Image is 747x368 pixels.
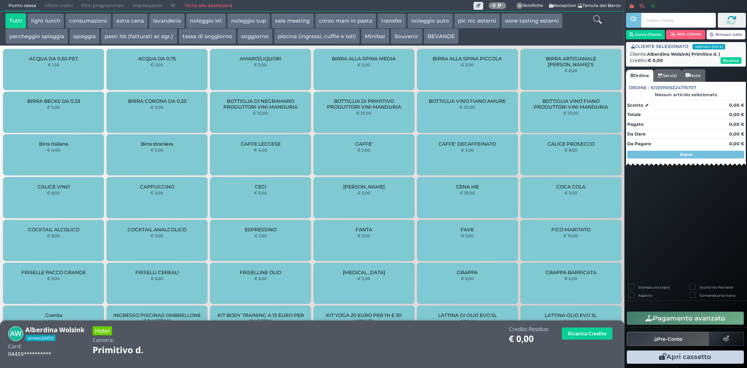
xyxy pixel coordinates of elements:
span: FAVE [461,227,474,232]
strong: Segue [680,152,692,157]
span: Birra straniera [141,141,173,147]
button: Tutti [5,13,26,29]
h1: Primitivo d. [93,345,165,355]
small: € 8,00 [565,148,577,152]
label: Stampa una copia [638,285,670,290]
button: pasti hb (fatturati az agr.) [101,28,177,44]
span: BIRRA ALLA SPINA PICCOLA [433,56,502,62]
img: Alberdina Wolsink [8,326,23,342]
button: lavanderia [149,13,185,29]
small: € 5,00 [151,148,163,152]
button: Cerca Cliente [626,30,665,39]
span: [MEDICAL_DATA] [343,269,385,275]
span: CENA HB [456,184,479,190]
span: GRAPPA BARRICATA [545,269,596,275]
button: transfer [377,13,406,29]
span: ACQUA DA 0,50 PET [29,56,78,62]
span: GRAPPA [457,269,478,275]
button: Rim. Cliente [666,30,705,39]
button: Minibar [361,28,389,44]
span: CLIENTE SELEZIONATO [631,43,725,50]
button: extra cena [112,13,148,29]
small: € 3,00 [151,190,163,195]
span: Impostazioni [128,0,166,11]
small: € 5,00 [151,233,163,238]
span: BIRRA CORONA DA 0,33 [128,98,186,104]
button: soggiorno [237,28,273,44]
span: CALICE VINO [38,184,70,190]
small: € 9,00 [47,276,60,281]
button: noleggio auto [407,13,453,29]
button: wine tasting esterni [501,13,563,29]
span: LATTINA OLIO EVO 3L [545,312,597,318]
span: [PERSON_NAME] [343,184,385,190]
div: Nessun articolo selezionato [626,92,746,97]
span: ( Primitivo d. ) [689,51,720,58]
input: Codice Cliente [641,13,715,28]
small: € 5,00 [461,233,474,238]
small: € 1,50 [48,62,60,67]
span: FRISELLE PACCO GRANDE [21,269,86,275]
strong: 0,00 € [729,131,744,137]
small: € 5,00 [358,190,370,195]
a: Servizi [653,69,681,82]
strong: Totale [627,112,641,117]
small: € 5,00 [254,190,267,195]
strong: Da Pagare [627,141,651,146]
small: € 4,00 [47,148,60,152]
small: € 6,00 [461,276,474,281]
small: € 6,50 [151,276,163,281]
small: € 2,00 [358,148,370,152]
button: Rimuovi tutto [707,30,746,39]
strong: 0,00 € [729,112,744,117]
span: Ritiri programmati [77,0,128,11]
small: € 35,00 [460,190,475,195]
button: Ricarica Credito [562,328,612,340]
span: AMARO/LIQUORI [240,56,281,62]
small: € 25,00 [563,111,579,115]
span: 0 [516,2,523,9]
b: 0 [493,3,496,8]
h3: Hotel [93,326,112,335]
strong: Pagato [627,121,644,127]
button: piscina (ingressi, cuffie e teli) [274,28,360,44]
span: 101359106324176707 [651,85,696,91]
small: € 20,00 [459,105,475,109]
small: € 2,00 [358,276,370,281]
span: BOTTIGLIA VINO FIANO PRODUTTORI VINI MANDURIA [527,98,614,110]
span: COCKTAIL ANALCOLICO [128,227,186,232]
strong: 0,00 € [729,121,744,127]
span: Ultimi ordini [40,0,77,11]
span: BOTTIGLIA DI PRIMITIVO PRODUTTORI VINI MANDURIA [320,98,408,110]
button: Pre-Conto [627,332,709,346]
button: Souvenir [391,28,422,44]
a: Ordine [626,70,653,82]
strong: Sconto [627,102,643,109]
a: Torna alla dashboard [180,0,236,11]
button: tassa di soggiorno [179,28,236,44]
small: € 2,00 [151,62,163,67]
b: Alberdina Wolsink [647,51,720,57]
h1: € 0,00 [509,334,549,344]
small: € 5,00 [151,105,163,109]
button: corso mani in pasta [315,13,376,29]
strong: 0,00 € [729,141,744,146]
small: € 48,00 [563,319,579,324]
small: € 5,00 [47,105,60,109]
button: light lunch [27,13,64,29]
h4: Credito Residuo: [509,326,549,332]
h4: Camera: [93,337,114,343]
small: € 5,00 [358,62,370,67]
span: FRISELLI CEREALI [135,269,179,275]
small: € 25,00 [253,111,268,115]
span: ACQUA DA 0,75 [138,56,176,62]
div: Cliente: [630,51,742,58]
span: COCA COLA [556,184,586,190]
div: Credito: [630,57,742,64]
small: € 5,00 [254,62,267,67]
strong: € 0,00 [648,58,663,63]
small: € 8,00 [47,190,60,195]
small: € 4,00 [254,148,267,152]
small: € 3,00 [47,319,60,324]
span: BIRRA BECKS DA 0,33 [27,98,80,104]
